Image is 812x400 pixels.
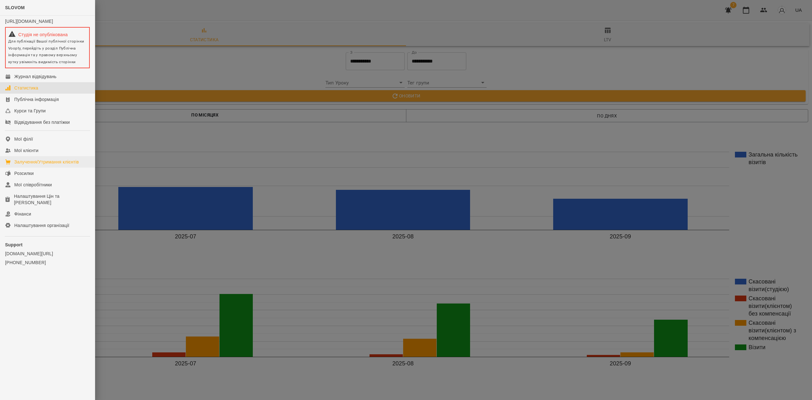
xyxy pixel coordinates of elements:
div: Статистика [14,85,38,91]
div: Фінанси [14,211,31,217]
span: Для публікації Вашої публічної сторінки Voopty, перейдіть у розділ Публічна інформація та у право... [8,39,84,64]
div: Відвідування без платіжки [14,119,70,125]
div: Мої філії [14,136,33,142]
div: Публічна інформація [14,96,59,103]
div: Курси та Групи [14,108,46,114]
p: Support [5,242,90,248]
a: [PHONE_NUMBER] [5,259,90,266]
div: Студія не опублікована [8,30,87,38]
div: Журнал відвідувань [14,73,56,80]
div: Розсилки [14,170,34,177]
div: Залучення/Утримання клієнтів [14,159,79,165]
div: Мої співробітники [14,182,52,188]
div: Мої клієнти [14,147,38,154]
a: [URL][DOMAIN_NAME] [5,19,53,24]
span: SLOVOM [5,5,25,10]
div: Налаштування Цін та [PERSON_NAME] [14,193,90,206]
a: [DOMAIN_NAME][URL] [5,250,90,257]
div: Налаштування організації [14,222,69,229]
